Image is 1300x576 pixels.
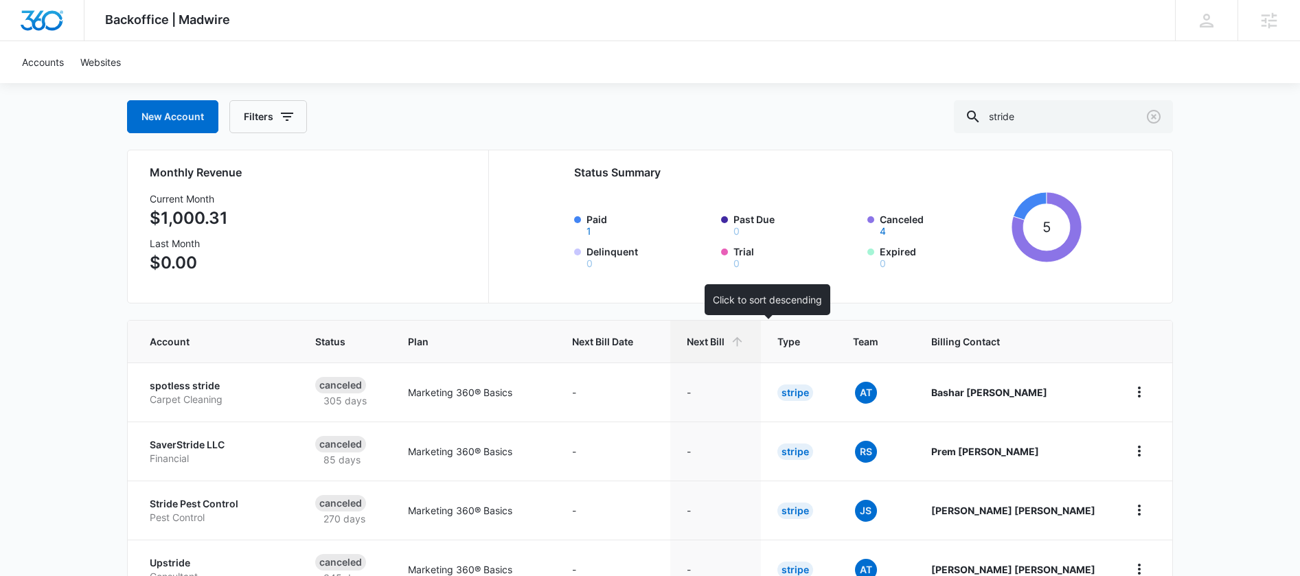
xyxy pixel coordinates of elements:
input: Search [954,100,1173,133]
a: Websites [72,41,129,83]
span: Account [150,334,262,349]
span: Backoffice | Madwire [105,12,230,27]
td: - [670,362,761,422]
div: Canceled [315,377,366,393]
a: Accounts [14,41,72,83]
div: Stripe [777,503,813,519]
button: Paid [586,227,591,236]
span: Next Bill Date [572,334,633,349]
div: Canceled [315,554,366,571]
a: SaverStride LLCFinancial [150,438,282,465]
label: Trial [733,244,860,268]
strong: Bashar [PERSON_NAME] [931,387,1047,398]
span: Status [315,334,355,349]
a: Stride Pest ControlPest Control [150,497,282,524]
button: Canceled [880,227,886,236]
a: New Account [127,100,218,133]
p: Financial [150,452,282,465]
label: Past Due [733,212,860,236]
h3: Last Month [150,236,228,251]
button: home [1128,381,1150,403]
span: Plan [408,334,539,349]
p: spotless stride [150,379,282,393]
div: Stripe [777,384,813,401]
span: JS [855,500,877,522]
span: Team [853,334,878,349]
p: Stride Pest Control [150,497,282,511]
td: - [670,422,761,481]
span: Type [777,334,800,349]
p: Upstride [150,556,282,570]
strong: [PERSON_NAME] [PERSON_NAME] [931,564,1095,575]
p: Marketing 360® Basics [408,385,539,400]
h2: Status Summary [574,164,1082,181]
label: Paid [586,212,713,236]
p: 305 days [315,393,375,408]
div: Click to sort descending [705,284,830,315]
tspan: 5 [1042,218,1051,235]
label: Canceled [880,212,1006,236]
div: Canceled [315,495,366,511]
td: - [670,481,761,540]
a: spotless strideCarpet Cleaning [150,379,282,406]
label: Delinquent [586,244,713,268]
button: Filters [229,100,307,133]
span: At [855,382,877,404]
p: 85 days [315,452,369,467]
p: 270 days [315,511,374,526]
h2: Monthly Revenue [150,164,472,181]
div: Stripe [777,443,813,460]
td: - [556,362,670,422]
div: Canceled [315,436,366,452]
td: - [556,481,670,540]
label: Expired [880,244,1006,268]
h3: Current Month [150,192,228,206]
strong: [PERSON_NAME] [PERSON_NAME] [931,505,1095,516]
strong: Prem [PERSON_NAME] [931,446,1039,457]
p: Carpet Cleaning [150,393,282,406]
p: $1,000.31 [150,206,228,231]
p: Marketing 360® Basics [408,444,539,459]
button: home [1128,440,1150,462]
p: SaverStride LLC [150,438,282,452]
td: - [556,422,670,481]
span: RS [855,441,877,463]
span: Next Bill [687,334,725,349]
p: Pest Control [150,511,282,525]
span: Billing Contact [931,334,1095,349]
p: Marketing 360® Basics [408,503,539,518]
p: $0.00 [150,251,228,275]
button: Clear [1143,106,1165,128]
button: home [1128,499,1150,521]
